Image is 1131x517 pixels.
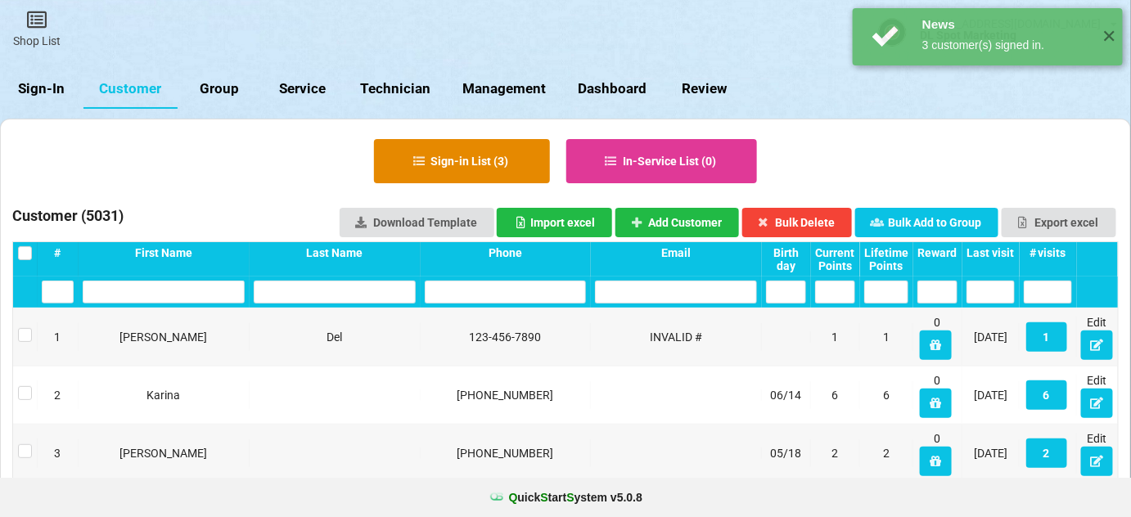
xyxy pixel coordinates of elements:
[83,70,178,109] a: Customer
[917,372,958,418] div: 0
[766,387,806,403] div: 06/14
[917,314,958,360] div: 0
[967,445,1015,461] div: [DATE]
[509,491,518,504] span: Q
[374,139,550,183] button: Sign-in List (3)
[497,208,612,237] button: Import excel
[178,70,261,109] a: Group
[1026,380,1067,410] button: 6
[345,70,447,109] a: Technician
[566,139,758,183] button: In-Service List (0)
[595,246,757,259] div: Email
[42,329,74,345] div: 1
[917,246,958,259] div: Reward
[967,387,1015,403] div: [DATE]
[562,70,663,109] a: Dashboard
[489,489,505,506] img: favicon.ico
[425,246,587,259] div: Phone
[1024,246,1072,259] div: # visits
[254,246,416,259] div: Last Name
[815,387,855,403] div: 6
[425,445,587,461] div: [PHONE_NUMBER]
[1081,372,1114,418] div: Edit
[815,246,855,272] div: Current Points
[766,445,806,461] div: 05/18
[83,246,245,259] div: First Name
[83,445,245,461] div: [PERSON_NAME]
[42,445,74,461] div: 3
[509,489,642,506] b: uick tart ystem v 5.0.8
[83,387,245,403] div: Karina
[595,329,757,345] div: INVALID #
[922,37,1090,53] div: 3 customer(s) signed in.
[42,387,74,403] div: 2
[447,70,562,109] a: Management
[340,208,494,237] a: Download Template
[514,217,595,228] div: Import excel
[917,430,958,476] div: 0
[1002,208,1116,237] button: Export excel
[864,329,908,345] div: 1
[261,70,345,109] a: Service
[864,445,908,461] div: 2
[566,491,574,504] span: S
[742,208,853,237] button: Bulk Delete
[425,387,587,403] div: [PHONE_NUMBER]
[541,491,548,504] span: S
[864,246,908,272] div: Lifetime Points
[254,329,416,345] div: Del
[967,329,1015,345] div: [DATE]
[922,16,1090,33] div: News
[1081,430,1114,476] div: Edit
[83,329,245,345] div: [PERSON_NAME]
[42,246,74,259] div: #
[766,246,806,272] div: Birth day
[662,70,746,109] a: Review
[425,329,587,345] div: 123-456-7890
[1026,322,1067,352] button: 1
[855,208,999,237] button: Bulk Add to Group
[967,246,1015,259] div: Last visit
[1026,438,1067,468] button: 2
[864,387,908,403] div: 6
[1081,314,1114,360] div: Edit
[615,208,740,237] button: Add Customer
[12,206,124,231] h3: Customer ( 5031 )
[815,445,855,461] div: 2
[815,329,855,345] div: 1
